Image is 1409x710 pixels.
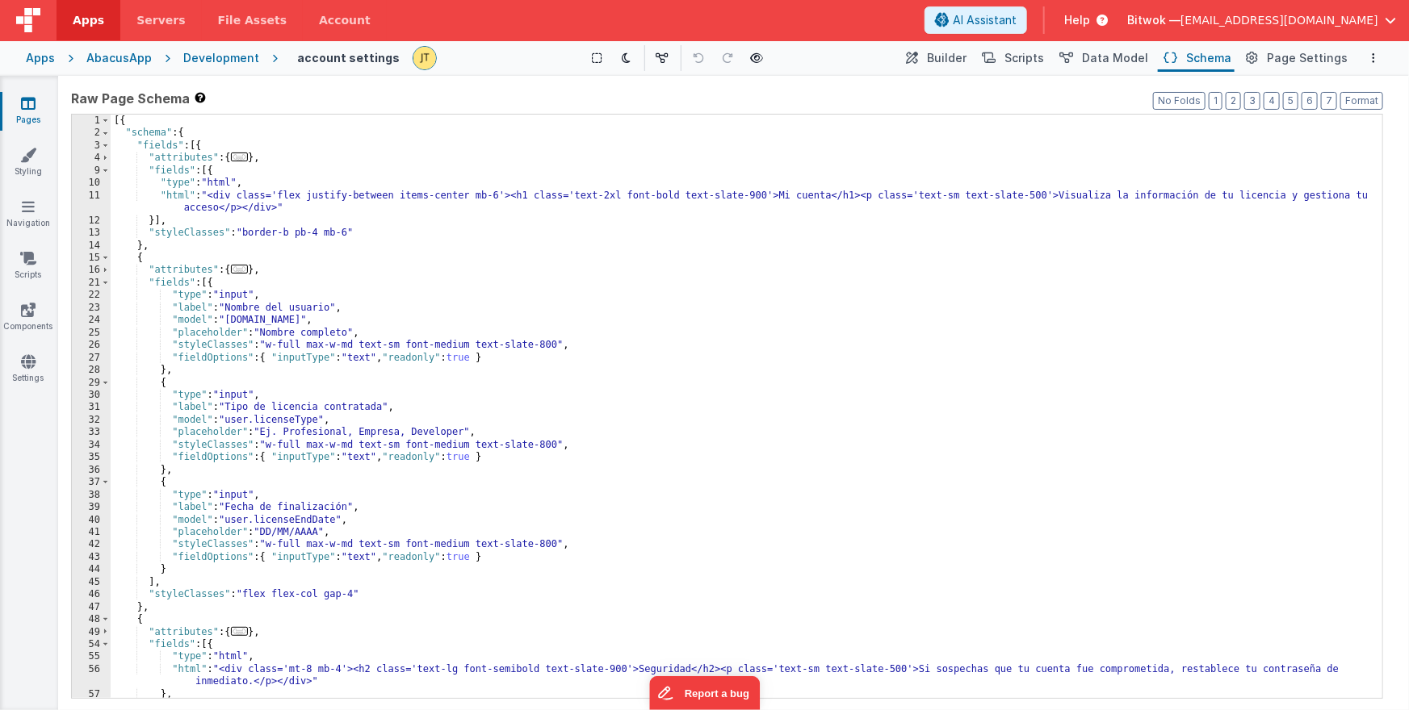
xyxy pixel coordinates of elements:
[72,339,111,351] div: 26
[72,663,111,688] div: 56
[72,626,111,638] div: 49
[1283,92,1298,110] button: 5
[297,52,400,64] h4: account settings
[136,12,185,28] span: Servers
[231,265,249,274] span: ...
[72,389,111,401] div: 30
[231,627,249,636] span: ...
[72,140,111,152] div: 3
[413,47,436,69] img: b946f60093a9f392b4f209222203fa12
[72,289,111,301] div: 22
[1082,50,1148,66] span: Data Model
[72,538,111,550] div: 42
[72,688,111,700] div: 57
[26,50,55,66] div: Apps
[72,501,111,513] div: 39
[72,601,111,613] div: 47
[72,464,111,476] div: 36
[72,152,111,164] div: 4
[72,613,111,625] div: 48
[183,50,259,66] div: Development
[1241,44,1351,72] button: Page Settings
[72,264,111,276] div: 16
[1321,92,1337,110] button: 7
[72,277,111,289] div: 21
[72,638,111,650] div: 54
[953,12,1017,28] span: AI Assistant
[72,127,111,139] div: 2
[1226,92,1241,110] button: 2
[73,12,104,28] span: Apps
[72,588,111,600] div: 46
[72,327,111,339] div: 25
[1180,12,1378,28] span: [EMAIL_ADDRESS][DOMAIN_NAME]
[1127,12,1396,28] button: Bitwok — [EMAIL_ADDRESS][DOMAIN_NAME]
[72,115,111,127] div: 1
[72,215,111,227] div: 12
[72,526,111,538] div: 41
[71,89,190,108] span: Raw Page Schema
[72,551,111,563] div: 43
[1244,92,1260,110] button: 3
[1127,12,1180,28] span: Bitwok —
[72,451,111,463] div: 35
[72,489,111,501] div: 38
[1064,12,1090,28] span: Help
[86,50,152,66] div: AbacusApp
[1267,50,1348,66] span: Page Settings
[976,44,1047,72] button: Scripts
[72,240,111,252] div: 14
[72,177,111,189] div: 10
[72,414,111,426] div: 32
[1340,92,1383,110] button: Format
[649,676,760,710] iframe: Marker.io feedback button
[72,352,111,364] div: 27
[218,12,287,28] span: File Assets
[1054,44,1151,72] button: Data Model
[1153,92,1206,110] button: No Folds
[72,227,111,239] div: 13
[72,377,111,389] div: 29
[1264,92,1280,110] button: 4
[72,563,111,575] div: 44
[72,190,111,215] div: 11
[72,426,111,438] div: 33
[1209,92,1222,110] button: 1
[1186,50,1231,66] span: Schema
[72,401,111,413] div: 31
[72,650,111,662] div: 55
[1004,50,1044,66] span: Scripts
[1158,44,1235,72] button: Schema
[231,152,249,161] span: ...
[72,364,111,376] div: 28
[72,476,111,488] div: 37
[72,439,111,451] div: 34
[72,302,111,314] div: 23
[925,6,1027,34] button: AI Assistant
[1364,48,1383,68] button: Options
[901,44,970,72] button: Builder
[72,576,111,588] div: 45
[1302,92,1318,110] button: 6
[72,252,111,264] div: 15
[72,514,111,526] div: 40
[72,165,111,177] div: 9
[72,314,111,326] div: 24
[927,50,967,66] span: Builder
